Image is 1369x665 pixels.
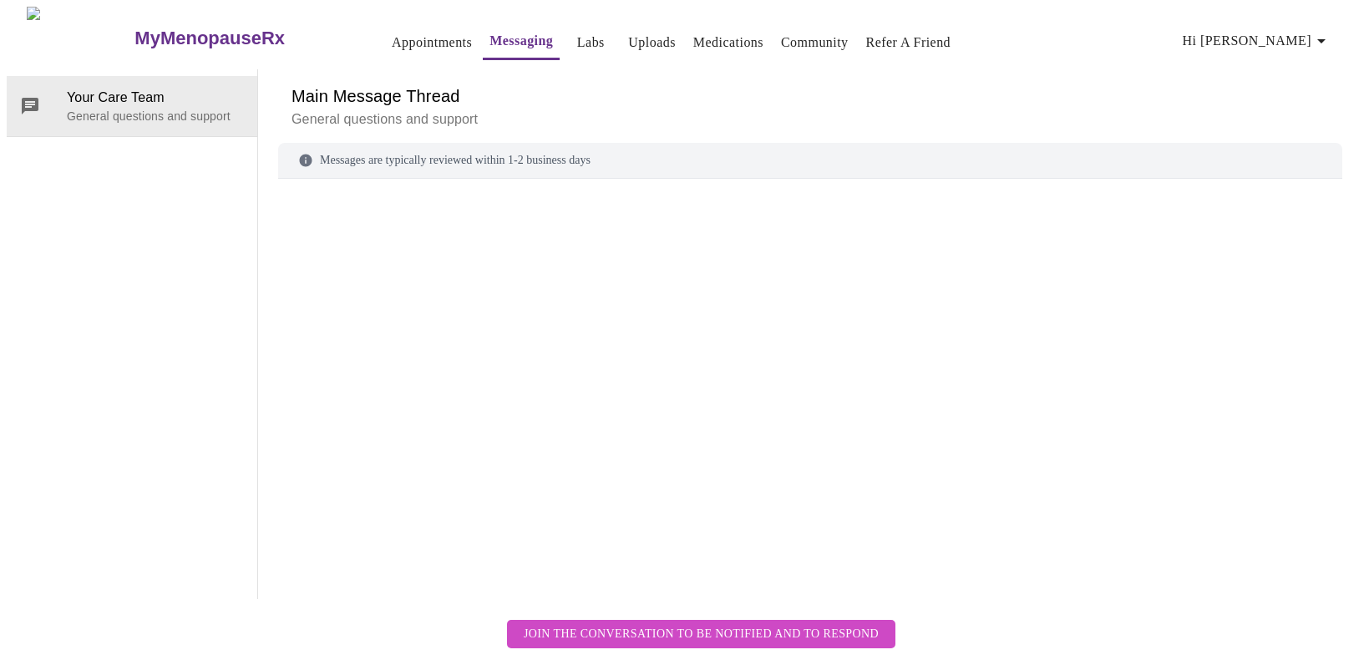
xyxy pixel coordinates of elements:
[564,26,617,59] button: Labs
[133,9,352,68] a: MyMenopauseRx
[67,108,244,124] p: General questions and support
[7,76,257,136] div: Your Care TeamGeneral questions and support
[781,31,849,54] a: Community
[385,26,479,59] button: Appointments
[392,31,472,54] a: Appointments
[292,109,1329,129] p: General questions and support
[278,143,1342,179] div: Messages are typically reviewed within 1-2 business days
[67,88,244,108] span: Your Care Team
[577,31,605,54] a: Labs
[621,26,682,59] button: Uploads
[693,31,763,54] a: Medications
[774,26,855,59] button: Community
[27,7,133,69] img: MyMenopauseRx Logo
[628,31,676,54] a: Uploads
[1183,29,1331,53] span: Hi [PERSON_NAME]
[1176,24,1338,58] button: Hi [PERSON_NAME]
[866,31,951,54] a: Refer a Friend
[483,24,560,60] button: Messaging
[489,29,553,53] a: Messaging
[687,26,770,59] button: Medications
[859,26,958,59] button: Refer a Friend
[292,83,1329,109] h6: Main Message Thread
[134,28,285,49] h3: MyMenopauseRx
